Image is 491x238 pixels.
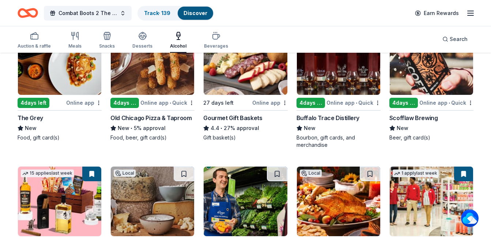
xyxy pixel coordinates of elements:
button: Desserts [132,29,152,53]
a: Image for Buffalo Trace Distillery12 applieslast week4days leftOnline app•QuickBuffalo Trace Dist... [297,25,381,149]
span: Combat Boots 2 The Boardroom presents the "United We Stand" Campaign [58,9,117,18]
a: Home [18,4,38,22]
span: • [221,125,223,131]
div: Snacks [99,43,115,49]
button: Auction & raffle [18,29,51,53]
button: Combat Boots 2 The Boardroom presents the "United We Stand" Campaign [44,6,132,21]
span: • [449,100,450,106]
div: 4 days left [110,98,139,108]
img: Image for Buffalo Trace Distillery [297,25,380,95]
span: • [170,100,171,106]
div: 27 days left [203,98,234,107]
span: • [356,100,357,106]
a: Image for The GreyLocal4days leftOnline appThe GreyNewFood, gift card(s) [18,25,102,141]
div: Local [114,170,136,177]
span: • [131,125,133,131]
div: Food, gift card(s) [18,134,102,141]
div: Online app Quick [140,98,194,107]
span: New [304,124,316,133]
span: Search [450,35,468,44]
div: Online app Quick [419,98,473,107]
span: 4.4 [211,124,219,133]
div: Gourmet Gift Baskets [203,114,262,122]
img: Image for Old Chicago Pizza & Taproom [111,25,194,95]
div: Beer, gift card(s) [389,134,473,141]
div: Beverages [204,43,228,49]
div: Auction & raffle [18,43,51,49]
span: New [397,124,408,133]
button: Meals [68,29,82,53]
div: Alcohol [170,43,186,49]
div: Bourbon, gift cards, and merchandise [297,134,381,149]
img: Image for Gourmet Gift Baskets [204,25,287,95]
a: Discover [184,10,207,16]
img: Image for The BroBasket [18,167,101,236]
a: Image for Gourmet Gift Baskets13 applieslast week27 days leftOnline appGourmet Gift Baskets4.4•27... [203,25,287,141]
button: Beverages [204,29,228,53]
div: Food, beer, gift card(s) [110,134,194,141]
div: Scofflaw Brewing [389,114,438,122]
div: 4 days left [389,98,418,108]
img: Image for Kj's Markets [297,167,380,236]
div: Old Chicago Pizza & Taproom [110,114,192,122]
div: Meals [68,43,82,49]
img: Image for Kroger [204,167,287,236]
img: Image for Sweet Grass Dairy [111,167,194,236]
span: New [25,124,37,133]
div: Online app [252,98,288,107]
div: Desserts [132,43,152,49]
div: The Grey [18,114,43,122]
a: Image for Old Chicago Pizza & Taproom1 applylast week4days leftOnline app•QuickOld Chicago Pizza ... [110,25,194,141]
img: Image for The Grey [18,25,101,95]
button: Alcohol [170,29,186,53]
div: 1 apply last week [393,170,439,177]
div: 4 days left [18,98,49,108]
span: New [118,124,129,133]
div: 5% approval [110,124,194,133]
div: 4 days left [297,98,325,108]
img: Image for Target [390,167,473,236]
a: Track· 139 [144,10,170,16]
a: Earn Rewards [411,7,463,20]
div: Online app Quick [326,98,381,107]
div: Online app [66,98,102,107]
div: Buffalo Trace Distillery [297,114,359,122]
a: Image for Scofflaw BrewingLocal4days leftOnline app•QuickScofflaw BrewingNewBeer, gift card(s) [389,25,473,141]
div: Gift basket(s) [203,134,287,141]
div: 15 applies last week [21,170,74,177]
button: Snacks [99,29,115,53]
div: Local [300,170,322,177]
button: Search [437,32,473,47]
img: Image for Scofflaw Brewing [390,25,473,95]
div: 27% approval [203,124,287,133]
button: Track· 139Discover [137,6,214,21]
